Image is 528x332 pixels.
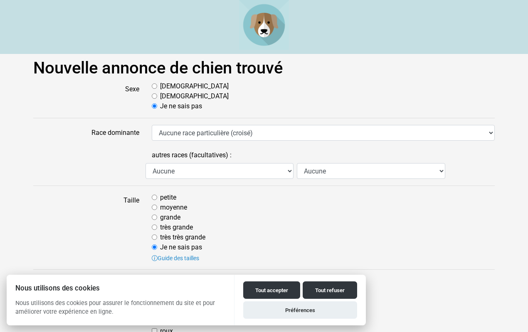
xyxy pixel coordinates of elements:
[160,212,180,222] label: grande
[152,93,157,99] input: [DEMOGRAPHIC_DATA]
[160,232,205,242] label: très très grande
[152,103,157,109] input: Je ne sais pas
[152,83,157,89] input: [DEMOGRAPHIC_DATA]
[160,81,229,91] label: [DEMOGRAPHIC_DATA]
[160,193,176,203] label: petite
[243,281,300,299] button: Tout accepter
[152,205,157,210] input: moyenne
[303,281,357,299] button: Tout refuser
[152,244,157,250] input: Je ne sais pas
[27,81,146,111] label: Sexe
[27,125,146,141] label: Race dominante
[7,284,234,292] h2: Nous utilisons des cookies
[33,58,495,78] h1: Nouvelle annonce de chien trouvé
[152,255,199,261] a: Guide des tailles
[160,222,193,232] label: très grande
[152,215,157,220] input: grande
[152,234,157,240] input: très très grande
[160,203,187,212] label: moyenne
[243,301,357,319] button: Préférences
[152,225,157,230] input: très grande
[7,299,234,323] p: Nous utilisons des cookies pour assurer le fonctionnement du site et pour améliorer votre expérie...
[160,101,202,111] label: Je ne sais pas
[160,91,229,101] label: [DEMOGRAPHIC_DATA]
[27,193,146,263] label: Taille
[152,195,157,200] input: petite
[152,147,232,163] label: autres races (facultatives) :
[160,242,202,252] label: Je ne sais pas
